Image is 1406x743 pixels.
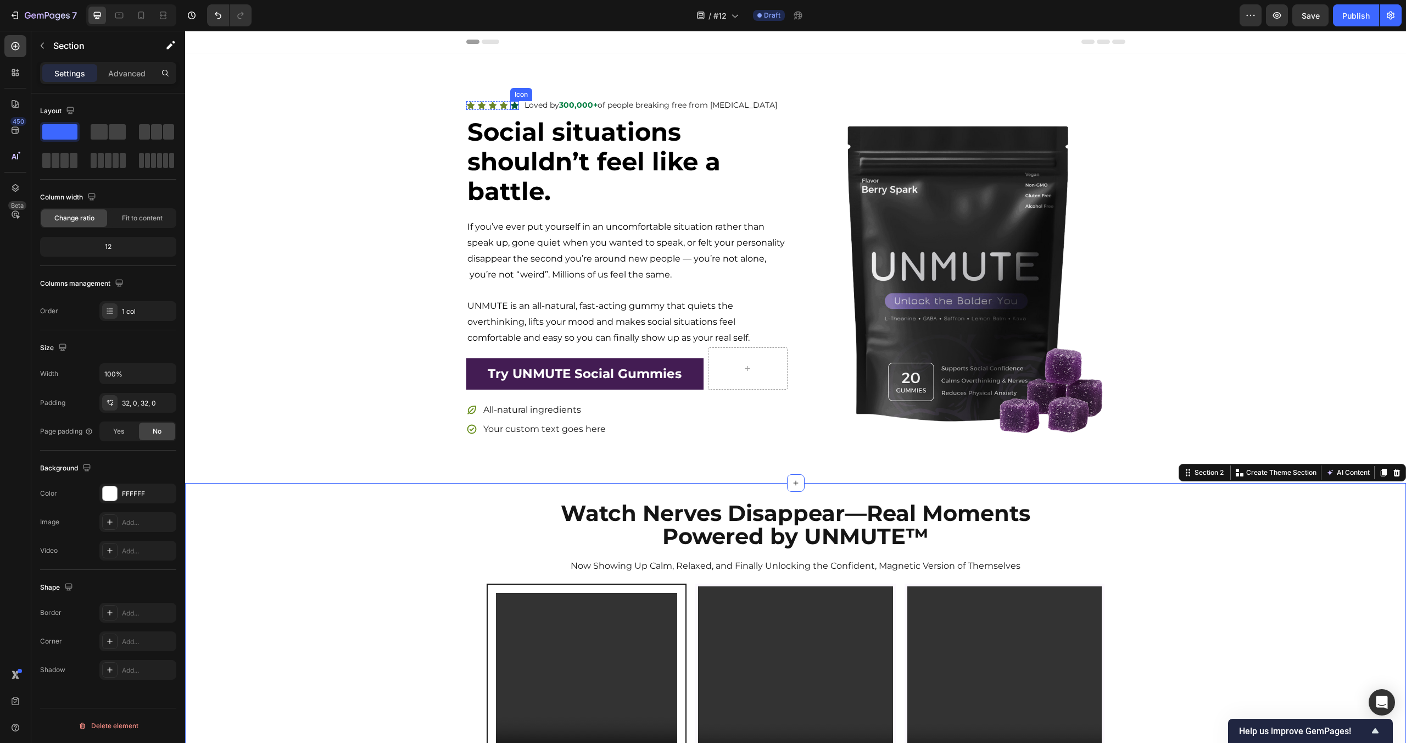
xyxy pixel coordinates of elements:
span: No [153,426,161,436]
p: If you’ve ever put yourself in an uncomfortable situation rather than speak up, gone quiet when y... [282,188,601,252]
button: 7 [4,4,82,26]
div: Color [40,489,57,498]
div: Page padding [40,426,93,436]
div: Open Intercom Messenger [1369,689,1395,716]
div: Image [40,517,59,527]
div: Publish [1342,10,1370,21]
strong: Powered by UNMUTE™ [477,492,744,519]
div: Order [40,306,58,316]
span: Yes [113,426,124,436]
div: Columns management [40,276,126,291]
input: Auto [100,364,176,384]
p: 7 [72,9,77,22]
p: UNMUTE is an all-natural, fast-acting gummy that quiets the overthinking, lifts your mood and mak... [282,268,601,315]
div: Shape [40,580,75,595]
img: gempages_574612042166567711-67fe2b9a-6e91-4d67-abbf-4f5a9b93009c.png [619,87,940,408]
button: Publish [1333,4,1379,26]
span: / [708,10,711,21]
p: Now Showing Up Calm, Relaxed, and Finally Unlocking the Confident, Magnetic Version of Themselves [282,528,939,544]
div: 32, 0, 32, 0 [122,398,174,408]
strong: Social situations shouldn’t feel like a battle. [282,86,535,175]
div: Width [40,369,58,379]
strong: 300,000+ [374,69,412,79]
span: Change ratio [54,213,94,223]
div: Add... [122,546,174,556]
button: Show survey - Help us improve GemPages! [1239,724,1382,738]
div: Beta [8,201,26,210]
p: All-natural ingredients [298,371,421,387]
p: Advanced [108,68,146,79]
div: Layout [40,104,77,119]
p: Your custom text goes here [298,391,421,407]
div: Add... [122,518,174,528]
iframe: To enrich screen reader interactions, please activate Accessibility in Grammarly extension settings [185,31,1406,743]
div: Shadow [40,665,65,675]
p: Try UNMUTE Social Gummies [303,332,496,354]
a: Try UNMUTE Social Gummies [281,328,519,359]
div: FFFFFF [122,489,174,499]
div: 450 [10,117,26,126]
button: Delete element [40,717,176,735]
span: Save [1302,11,1320,20]
span: Fit to content [122,213,163,223]
div: Add... [122,637,174,647]
p: Loved by of people breaking free from [MEDICAL_DATA] [339,68,592,81]
button: Save [1292,4,1329,26]
div: Background [40,461,93,476]
button: AI Content [1139,435,1187,448]
p: Section [53,39,143,52]
div: Border [40,608,62,618]
div: Delete element [78,719,138,733]
div: Add... [122,608,174,618]
div: Size [40,341,69,356]
span: Help us improve GemPages! [1239,726,1369,736]
strong: Watch Nerves Disappear—Real Moments [376,469,845,496]
p: Create Theme Section [1061,437,1131,447]
div: Corner [40,636,62,646]
div: Video [40,546,58,556]
div: Undo/Redo [207,4,252,26]
div: 1 col [122,307,174,317]
div: Padding [40,398,65,408]
p: Settings [54,68,85,79]
div: 12 [42,239,174,254]
span: #12 [713,10,727,21]
span: Draft [764,10,780,20]
div: Add... [122,666,174,675]
div: Column width [40,190,98,205]
div: Section 2 [1007,437,1041,447]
